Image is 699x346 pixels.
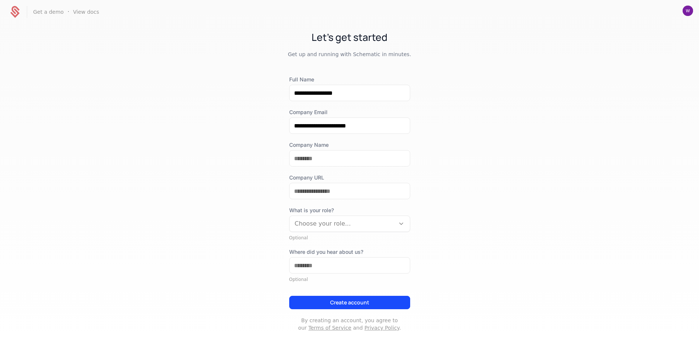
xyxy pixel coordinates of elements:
label: Where did you hear about us? [289,248,410,256]
label: Company URL [289,174,410,181]
button: Create account [289,296,410,309]
label: Company Email [289,109,410,116]
img: wiktor swirkowicz [683,6,693,16]
div: Optional [289,277,410,282]
span: · [67,7,69,16]
label: Company Name [289,141,410,149]
a: Privacy Policy [364,325,399,331]
label: Full Name [289,76,410,83]
button: Open user button [683,6,693,16]
a: View docs [73,9,99,14]
p: By creating an account, you agree to our and . [289,317,410,332]
div: Optional [289,235,410,241]
span: What is your role? [289,207,410,214]
a: Get a demo [33,9,64,14]
a: Terms of Service [309,325,351,331]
